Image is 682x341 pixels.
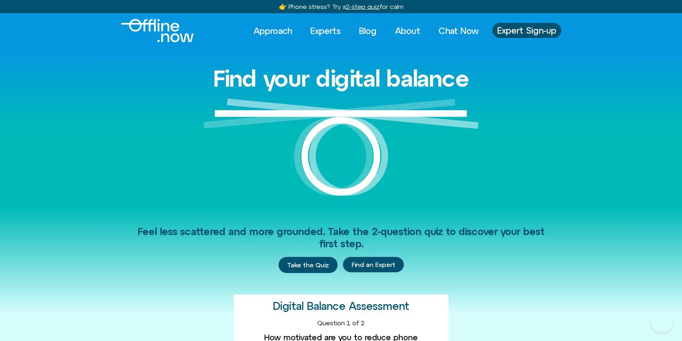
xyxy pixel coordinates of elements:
[247,23,485,39] nav: Menu
[343,257,404,273] a: Find an Expert
[273,300,409,312] h2: Digital Balance Assessment
[247,23,299,39] a: Approach
[492,23,561,38] a: Expert Sign-up
[204,98,479,208] img: Graphic of a white circle with a white line balancing on top to represent balance.
[121,19,194,42] img: Offline.Now logo in white. Text of the words offline.now with a line going through the "O"
[497,26,556,35] span: Expert Sign-up
[279,257,338,273] a: Take the Quiz
[240,319,443,327] div: Question 1 of 2
[137,226,545,249] span: Feel less scattered and more grounded. Take the 2-question quiz to discover your best first step.
[121,19,182,42] div: Logo
[352,261,395,268] span: Find an Expert
[279,3,403,10] a: 👉 Phone stress? Try a2-step quizfor calm
[432,23,485,39] a: Chat Now
[304,23,347,39] a: Experts
[213,66,469,91] h1: Find your digital balance
[650,310,673,332] iframe: Botpress
[388,23,427,39] a: About
[287,261,329,269] span: Take the Quiz
[353,23,383,39] a: Blog
[346,3,379,10] u: 2-step quiz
